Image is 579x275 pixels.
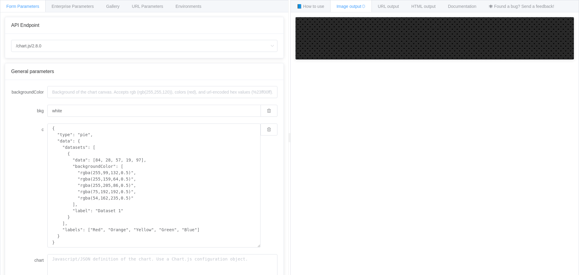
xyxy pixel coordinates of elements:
[11,69,54,74] span: General parameters
[11,254,47,266] label: chart
[11,105,47,117] label: bkg
[297,4,324,9] span: 📘 How to use
[448,4,476,9] span: Documentation
[411,4,435,9] span: HTML output
[378,4,399,9] span: URL output
[132,4,163,9] span: URL Parameters
[11,86,47,98] label: backgroundColor
[11,123,47,136] label: c
[337,4,365,9] span: Image output
[11,40,277,52] input: Select
[489,4,554,9] span: 🕷 Found a bug? Send a feedback!
[47,105,261,117] input: Background of the chart canvas. Accepts rgb (rgb(255,255,120)), colors (red), and url-encoded hex...
[47,86,277,98] input: Background of the chart canvas. Accepts rgb (rgb(255,255,120)), colors (red), and url-encoded hex...
[6,4,39,9] span: Form Parameters
[106,4,119,9] span: Gallery
[176,4,201,9] span: Environments
[11,23,39,28] span: API Endpoint
[52,4,94,9] span: Enterprise Parameters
